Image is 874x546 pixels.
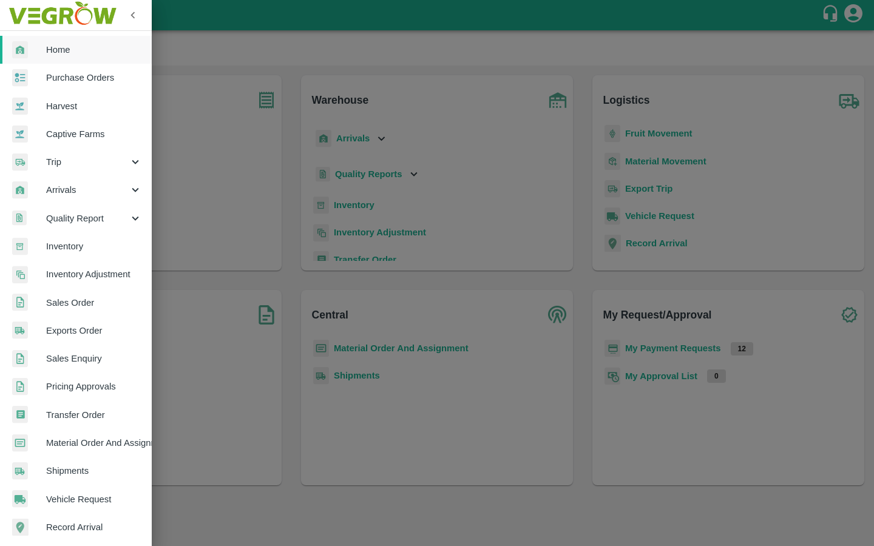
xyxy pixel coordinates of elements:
img: shipments [12,462,28,480]
img: whTransfer [12,406,28,423]
span: Inventory [46,240,142,253]
img: whArrival [12,41,28,59]
img: recordArrival [12,519,29,536]
span: Inventory Adjustment [46,268,142,281]
img: vehicle [12,490,28,508]
img: whArrival [12,181,28,199]
span: Shipments [46,464,142,477]
span: Purchase Orders [46,71,142,84]
span: Quality Report [46,212,129,225]
span: Home [46,43,142,56]
img: whInventory [12,238,28,255]
span: Record Arrival [46,521,142,534]
img: harvest [12,125,28,143]
img: delivery [12,153,28,171]
img: shipments [12,322,28,339]
span: Pricing Approvals [46,380,142,393]
span: Harvest [46,99,142,113]
img: centralMaterial [12,434,28,452]
span: Material Order And Assignment [46,436,142,450]
img: harvest [12,97,28,115]
span: Sales Enquiry [46,352,142,365]
img: sales [12,294,28,311]
span: Arrivals [46,183,129,197]
span: Captive Farms [46,127,142,141]
img: reciept [12,69,28,87]
span: Sales Order [46,296,142,309]
span: Exports Order [46,324,142,337]
img: sales [12,378,28,396]
span: Trip [46,155,129,169]
img: sales [12,350,28,368]
span: Transfer Order [46,408,142,422]
span: Vehicle Request [46,493,142,506]
img: inventory [12,266,28,283]
img: qualityReport [12,211,27,226]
